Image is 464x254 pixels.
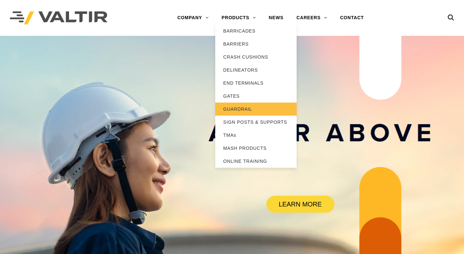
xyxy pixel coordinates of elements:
[215,11,262,24] a: PRODUCTS
[215,116,297,129] a: SIGN POSTS & SUPPORTS
[215,37,297,50] a: BARRIERS
[215,155,297,168] a: ONLINE TRAINING
[215,103,297,116] a: GUARDRAIL
[215,77,297,90] a: END TERMINALS
[215,24,297,37] a: BARRICADES
[171,11,215,24] a: COMPANY
[215,63,297,77] a: DELINEATORS
[215,90,297,103] a: GATES
[10,11,107,25] img: Valtir
[290,11,334,24] a: CAREERS
[215,142,297,155] a: MASH PRODUCTS
[215,50,297,63] a: CRASH CUSHIONS
[215,129,297,142] a: TMAs
[262,11,290,24] a: NEWS
[333,11,370,24] a: CONTACT
[266,196,334,213] a: LEARN MORE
